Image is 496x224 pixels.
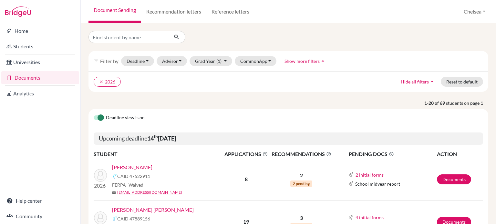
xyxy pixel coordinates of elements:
a: Universities [1,56,79,69]
b: 14 [DATE] [147,135,176,142]
p: 2026 [94,182,107,190]
span: mail [112,191,116,195]
span: FERPA [112,181,143,188]
a: Documents [1,71,79,84]
span: Show more filters [284,58,320,64]
i: clear [99,80,104,84]
a: [PERSON_NAME] [PERSON_NAME] [112,206,194,214]
button: clear2026 [94,77,121,87]
a: Students [1,40,79,53]
span: School midyear report [355,180,400,187]
img: Common App logo [349,215,354,220]
th: STUDENT [94,150,223,158]
a: [EMAIL_ADDRESS][DOMAIN_NAME] [117,190,182,195]
a: Analytics [1,87,79,100]
button: Grad Year(1) [190,56,232,66]
i: arrow_drop_up [320,58,326,64]
span: - Waived [126,182,143,188]
sup: th [154,134,158,139]
span: Hide all filters [401,79,429,84]
span: (1) [216,58,222,64]
span: students on page 1 [446,100,488,106]
p: 3 [270,214,333,222]
button: Show more filtersarrow_drop_up [279,56,332,66]
p: 2 [270,171,333,179]
span: Deadline view is on [106,114,145,122]
span: RECOMMENDATIONS [270,150,333,158]
h5: Upcoming deadline [94,132,483,145]
a: [PERSON_NAME] [112,163,152,171]
a: Home [1,24,79,37]
input: Find student by name... [88,31,169,43]
span: CAID 47522911 [117,173,150,180]
span: PENDING DOCS [349,150,436,158]
span: CAID 47889156 [117,215,150,222]
button: Advisor [157,56,187,66]
a: Documents [437,174,471,184]
span: APPLICATIONS [223,150,269,158]
img: Common App logo [112,174,117,179]
img: Common App logo [349,181,354,186]
button: Deadline [121,56,154,66]
img: Common App logo [112,216,117,221]
th: ACTION [437,150,483,158]
a: Community [1,210,79,223]
img: Bridge-U [5,6,31,17]
span: Filter by [100,58,119,64]
b: 8 [245,176,248,182]
img: Common App logo [349,172,354,177]
i: arrow_drop_up [429,78,435,85]
strong: 1-20 of 69 [424,100,446,106]
i: filter_list [94,58,99,63]
button: Chelsea [461,5,488,18]
button: 4 initial forms [355,214,384,221]
button: Hide all filtersarrow_drop_up [395,77,441,87]
a: Help center [1,194,79,207]
img: Byrkjeland, Mikael [94,169,107,182]
span: 2 pending [290,180,312,187]
button: 2 initial forms [355,171,384,179]
button: Reset to default [441,77,483,87]
button: CommonApp [235,56,277,66]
